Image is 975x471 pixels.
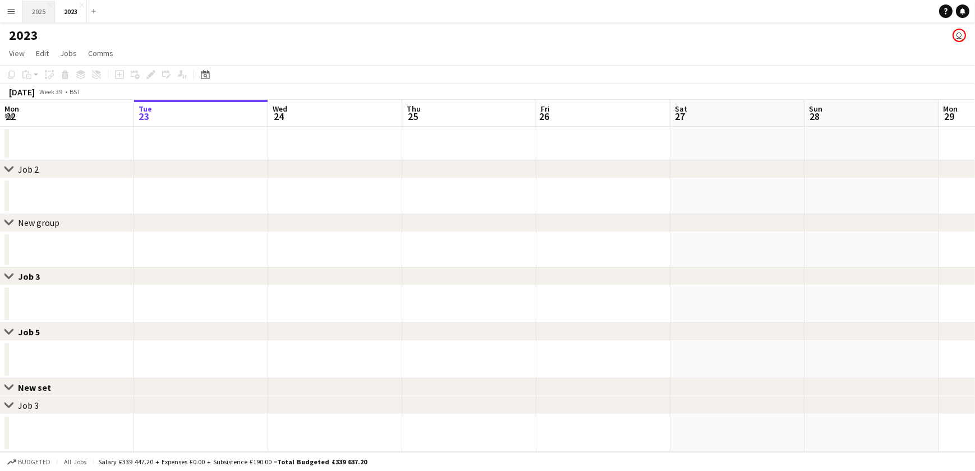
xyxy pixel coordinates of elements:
span: Wed [273,104,287,114]
div: BST [70,87,81,96]
span: 27 [673,110,687,123]
button: 2023 [55,1,87,22]
span: Jobs [60,48,77,58]
a: Jobs [56,46,81,61]
div: New set [18,382,60,393]
a: View [4,46,29,61]
div: Job 2 [18,164,39,175]
span: Week 39 [37,87,65,96]
button: 2025 [23,1,55,22]
span: Sun [809,104,822,114]
span: Comms [88,48,113,58]
button: Budgeted [6,456,52,468]
span: Thu [407,104,421,114]
div: Job 3 [18,400,39,411]
span: 29 [941,110,958,123]
span: Budgeted [18,458,50,466]
span: 24 [271,110,287,123]
a: Comms [84,46,118,61]
span: Sat [675,104,687,114]
span: Edit [36,48,49,58]
span: 28 [807,110,822,123]
span: Mon [943,104,958,114]
h1: 2023 [9,27,38,44]
app-user-avatar: Chris hessey [953,29,966,42]
div: Salary £339 447.20 + Expenses £0.00 + Subsistence £190.00 = [98,458,367,466]
span: 22 [3,110,19,123]
span: View [9,48,25,58]
div: Job 3 [18,271,49,282]
span: 23 [137,110,152,123]
span: All jobs [62,458,89,466]
span: Tue [139,104,152,114]
span: Total Budgeted £339 637.20 [277,458,367,466]
div: Job 5 [18,326,49,338]
span: Fri [541,104,550,114]
div: [DATE] [9,86,35,98]
span: 26 [539,110,550,123]
a: Edit [31,46,53,61]
span: 25 [405,110,421,123]
span: Mon [4,104,19,114]
div: New group [18,217,59,228]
